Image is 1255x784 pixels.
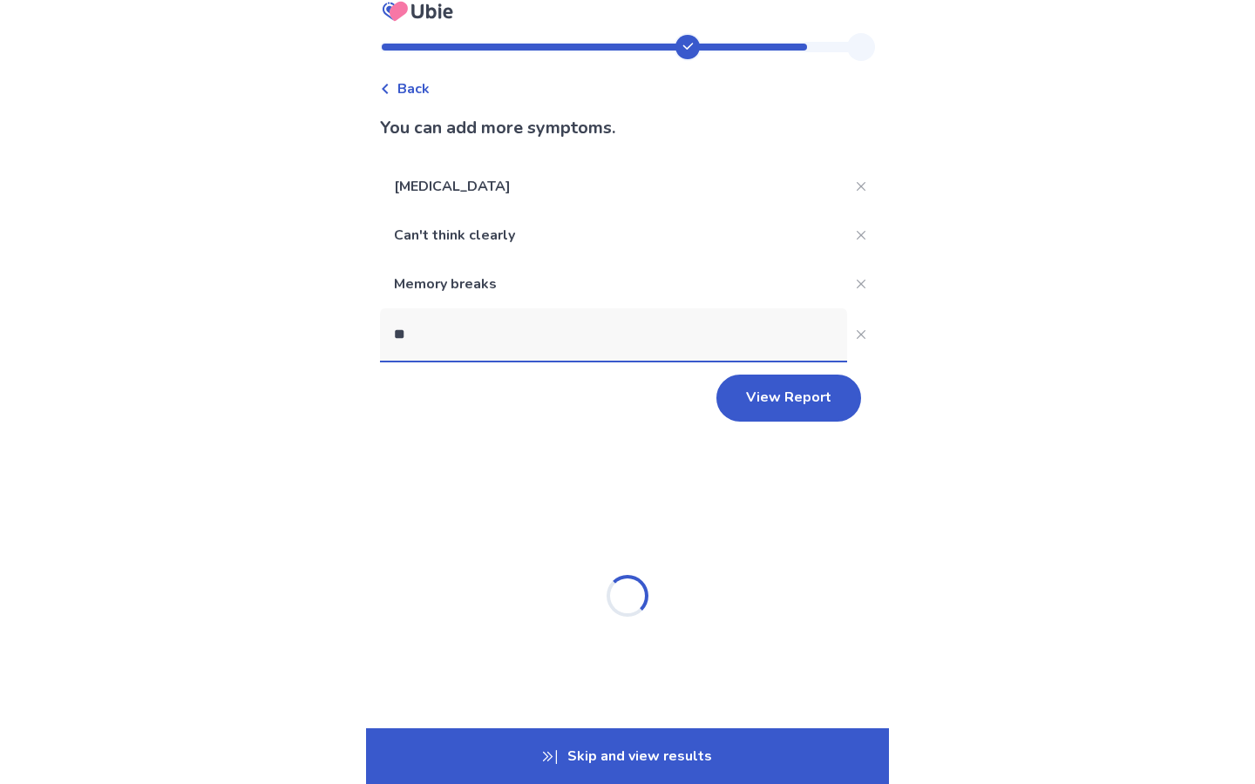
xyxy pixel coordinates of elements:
button: Close [847,172,875,200]
p: Memory breaks [380,260,847,308]
p: You can add more symptoms. [380,115,875,141]
button: Close [847,321,875,348]
p: [MEDICAL_DATA] [380,162,847,211]
p: Can't think clearly [380,211,847,260]
span: Back [397,78,430,99]
button: Close [847,270,875,298]
input: Close [380,308,847,361]
button: Close [847,221,875,249]
p: Skip and view results [366,728,889,784]
button: View Report [716,375,861,422]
